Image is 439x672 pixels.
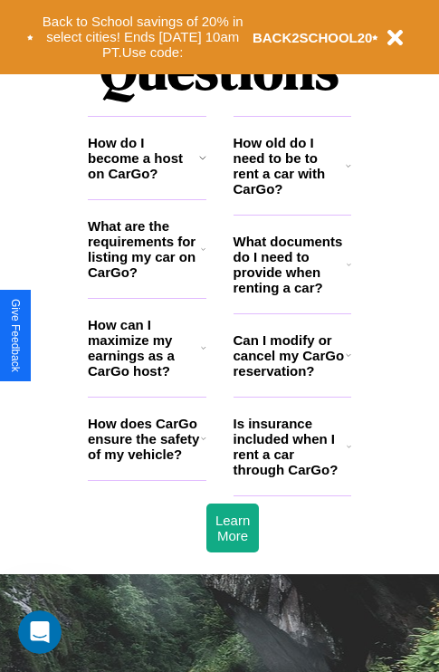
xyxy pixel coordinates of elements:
h3: How can I maximize my earnings as a CarGo host? [88,317,201,379]
button: Back to School savings of 20% in select cities! Ends [DATE] 10am PT.Use code: [33,9,253,65]
h3: What documents do I need to provide when renting a car? [234,234,348,295]
h3: How old do I need to be to rent a car with CarGo? [234,135,347,197]
button: Learn More [206,504,259,552]
iframe: Intercom live chat [18,610,62,654]
h3: How does CarGo ensure the safety of my vehicle? [88,416,201,462]
h3: Is insurance included when I rent a car through CarGo? [234,416,347,477]
h3: What are the requirements for listing my car on CarGo? [88,218,201,280]
h3: Can I modify or cancel my CarGo reservation? [234,332,346,379]
h3: How do I become a host on CarGo? [88,135,199,181]
div: Give Feedback [9,299,22,372]
b: BACK2SCHOOL20 [253,30,373,45]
